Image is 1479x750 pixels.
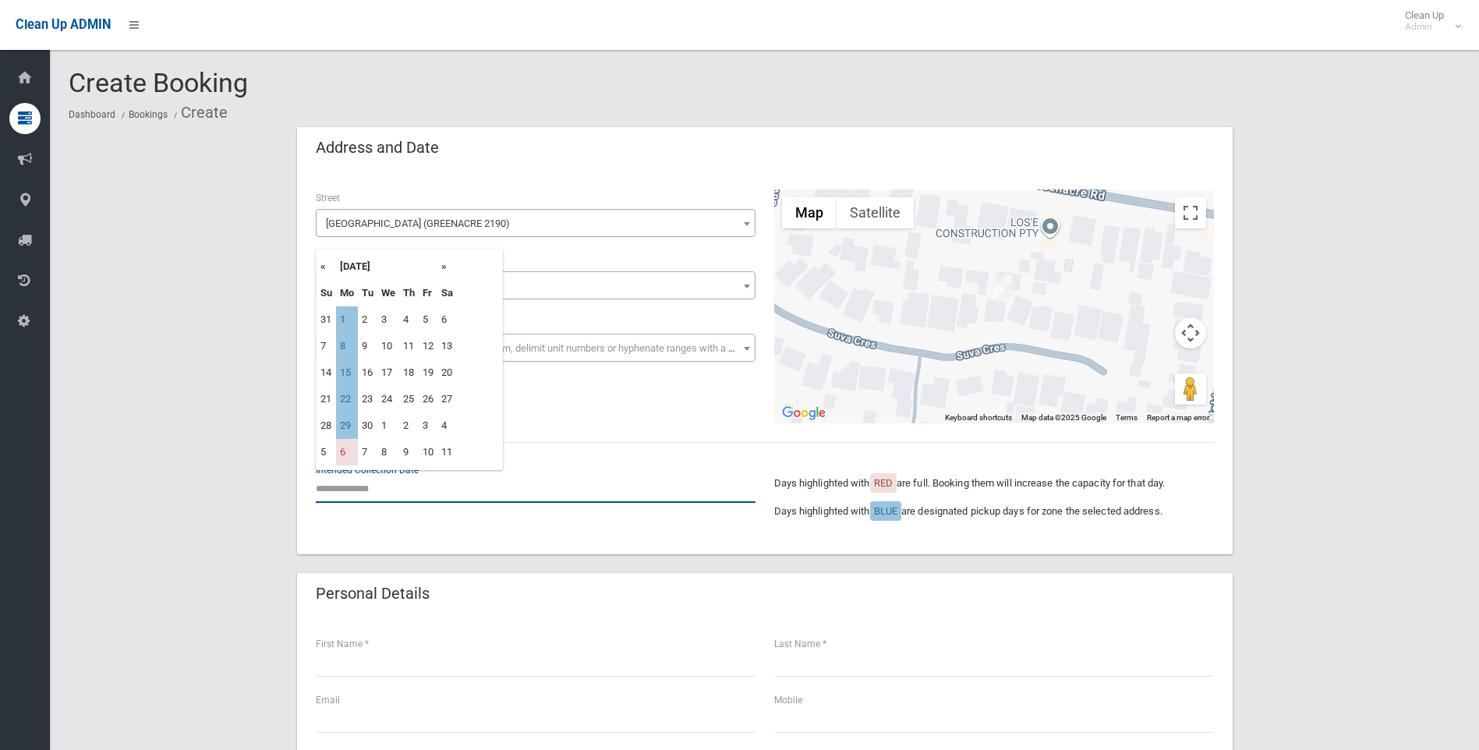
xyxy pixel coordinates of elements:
[377,439,399,465] td: 8
[437,386,457,412] td: 27
[837,197,914,228] button: Show satellite imagery
[419,333,437,359] td: 12
[399,386,419,412] td: 25
[358,439,377,465] td: 7
[297,578,448,609] header: Personal Details
[69,109,115,120] a: Dashboard
[778,403,830,423] a: Open this area in Google Maps (opens a new window)
[377,280,399,306] th: We
[437,359,457,386] td: 20
[358,306,377,333] td: 2
[437,280,457,306] th: Sa
[1021,413,1106,422] span: Map data ©2025 Google
[358,359,377,386] td: 16
[377,359,399,386] td: 17
[336,359,358,386] td: 15
[336,386,358,412] td: 22
[317,280,336,306] th: Su
[336,439,358,465] td: 6
[336,333,358,359] td: 8
[377,386,399,412] td: 24
[419,306,437,333] td: 5
[945,412,1012,423] button: Keyboard shortcuts
[358,333,377,359] td: 9
[317,439,336,465] td: 5
[170,98,228,127] li: Create
[419,412,437,439] td: 3
[419,280,437,306] th: Fr
[437,412,457,439] td: 4
[399,333,419,359] td: 11
[129,109,168,120] a: Bookings
[326,342,762,354] span: Select the unit number from the dropdown, delimit unit numbers or hyphenate ranges with a comma
[1116,413,1138,422] a: Terms
[317,412,336,439] td: 28
[377,306,399,333] td: 3
[1147,413,1209,422] a: Report a map error
[1397,9,1460,33] span: Clean Up
[317,253,336,280] th: «
[774,502,1214,521] p: Days highlighted with are designated pickup days for zone the selected address.
[297,133,458,163] header: Address and Date
[1175,197,1206,228] button: Toggle fullscreen view
[358,412,377,439] td: 30
[419,386,437,412] td: 26
[336,280,358,306] th: Mo
[336,306,358,333] td: 1
[317,333,336,359] td: 7
[399,439,419,465] td: 9
[437,306,457,333] td: 6
[320,213,752,235] span: Suva Crescent (GREENACRE 2190)
[399,306,419,333] td: 4
[320,275,752,297] span: 10
[782,197,837,228] button: Show street map
[1175,373,1206,405] button: Drag Pegman onto the map to open Street View
[317,306,336,333] td: 31
[336,253,437,280] th: [DATE]
[358,386,377,412] td: 23
[399,412,419,439] td: 2
[419,359,437,386] td: 19
[993,274,1012,301] div: 10 Suva Crescent, GREENACRE NSW 2190
[69,67,248,98] span: Create Booking
[874,505,897,517] span: BLUE
[437,439,457,465] td: 11
[316,209,755,237] span: Suva Crescent (GREENACRE 2190)
[358,280,377,306] th: Tu
[377,333,399,359] td: 10
[316,271,755,299] span: 10
[419,439,437,465] td: 10
[399,359,419,386] td: 18
[377,412,399,439] td: 1
[1405,21,1444,33] small: Admin
[336,412,358,439] td: 29
[317,386,336,412] td: 21
[778,403,830,423] img: Google
[1175,317,1206,348] button: Map camera controls
[399,280,419,306] th: Th
[16,17,111,32] span: Clean Up ADMIN
[437,333,457,359] td: 13
[874,477,893,489] span: RED
[317,359,336,386] td: 14
[774,474,1214,493] p: Days highlighted with are full. Booking them will increase the capacity for that day.
[437,253,457,280] th: »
